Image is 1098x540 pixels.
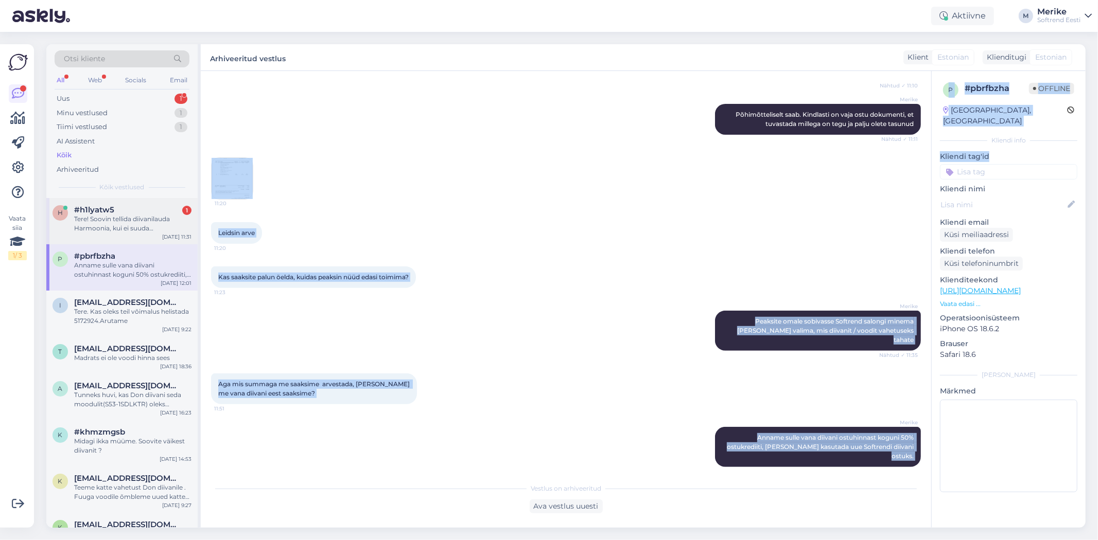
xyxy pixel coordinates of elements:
span: Offline [1029,83,1074,94]
div: Küsi meiliaadressi [940,228,1013,242]
div: [DATE] 9:27 [162,501,191,509]
span: Nähtud ✓ 11:11 [879,135,918,143]
div: Email [168,74,189,87]
span: Kas saaksite palun öelda, kuidas peaksin nüüd edasi toimima? [218,273,409,281]
div: Minu vestlused [57,108,108,118]
span: Estonian [937,52,969,63]
div: 1 [175,108,187,118]
div: [DATE] 11:31 [162,233,191,241]
span: Merike [879,419,918,426]
span: Aga mis summaga me saaksime arvestada, [PERSON_NAME] me vana diivani eest saaksime? [218,380,411,397]
p: Märkmed [940,386,1077,397]
p: Kliendi nimi [940,184,1077,194]
span: k [58,524,63,531]
img: Attachment [212,158,253,199]
span: a [58,385,63,392]
a: [URL][DOMAIN_NAME] [940,286,1021,295]
div: Ava vestlus uuesti [530,499,603,513]
div: [GEOGRAPHIC_DATA], [GEOGRAPHIC_DATA] [943,105,1067,127]
div: All [55,74,66,87]
span: Leidsin arve [218,229,255,237]
span: 11:20 [215,200,253,207]
span: kadribusch@gmail.com [74,474,181,483]
div: Madrats ei ole voodi hinna sees [74,353,191,363]
span: tiina.uuetoa@gmail.com [74,344,181,353]
span: 12:01 [879,467,918,475]
div: Anname sulle vana diivani ostuhinnast koguni 50% ostukrediiti, [PERSON_NAME] kasutada uue Softren... [74,261,191,279]
span: Kõik vestlused [100,183,145,192]
label: Arhiveeritud vestlus [210,50,286,64]
div: Tiimi vestlused [57,122,107,132]
p: Brauser [940,338,1077,349]
div: 1 / 3 [8,251,27,260]
div: Kõik [57,150,72,160]
div: Midagi ikka müüme. Soovite väikest diivanit ? [74,437,191,455]
span: Merike [879,302,918,310]
span: i [59,301,61,309]
span: h [58,209,63,217]
span: p [58,255,63,263]
div: Web [86,74,104,87]
div: # pbrfbzha [965,82,1029,95]
div: Klienditugi [983,52,1026,63]
div: Küsi telefoninumbrit [940,257,1023,271]
div: Vaata siia [8,214,27,260]
p: iPhone OS 18.6.2 [940,323,1077,334]
p: Kliendi telefon [940,246,1077,257]
div: Klient [903,52,929,63]
p: Klienditeekond [940,275,1077,285]
p: Safari 18.6 [940,349,1077,360]
span: 11:51 [214,405,253,412]
p: Vaata edasi ... [940,299,1077,309]
p: Operatsioonisüsteem [940,313,1077,323]
span: Nähtud ✓ 11:10 [879,82,918,89]
span: p [949,86,953,94]
div: [PERSON_NAME] [940,370,1077,380]
span: Peaksite omale sobivasse Softrend salongi minema [PERSON_NAME] valima, mis diivanit / voodit vahe... [737,317,915,344]
p: Kliendi tag'id [940,151,1077,162]
div: 1 [175,94,187,104]
div: 1 [175,122,187,132]
div: 1 [182,206,191,215]
span: iuliia.liubchenko@pg.edu.ee [74,298,181,307]
div: Aktiivne [931,7,994,25]
img: Askly Logo [8,52,28,72]
input: Lisa tag [940,164,1077,179]
span: Anname sulle vana diivani ostuhinnast koguni 50% ostukrediiti, [PERSON_NAME] kasutada uue Softren... [727,434,915,460]
span: 11:20 [214,244,253,252]
span: Merike [879,96,918,103]
div: [DATE] 12:01 [161,279,191,287]
div: Kliendi info [940,136,1077,145]
span: k [58,477,63,485]
input: Lisa nimi [940,199,1066,210]
p: Kliendi email [940,217,1077,228]
div: Merike [1037,8,1080,16]
span: airaalunurm@gmail.com [74,381,181,390]
a: MerikeSoftrend Eesti [1037,8,1092,24]
div: AI Assistent [57,136,95,147]
span: Põhimõtteliselt saab. Kindlasti on vaja ostu dokumenti, et tuvastada millega on tegu ja palju ole... [736,111,915,128]
span: #khmzmgsb [74,427,125,437]
div: Socials [123,74,148,87]
span: k [58,431,63,439]
div: [DATE] 16:23 [160,409,191,417]
div: M [1019,9,1033,23]
span: Vestlus on arhiveeritud [531,484,601,493]
span: Estonian [1035,52,1067,63]
span: 11:23 [214,289,253,296]
span: #h1lyatw5 [74,205,114,214]
div: [DATE] 9:22 [162,326,191,333]
div: Tere. Kas oleks teil võimalus helistada 5172924.Arutame [74,307,191,326]
div: [DATE] 18:36 [160,363,191,370]
div: Uus [57,94,69,104]
div: Tere! Soovin tellida diivanilauda Harmoonia, kui ei suuda [PERSON_NAME] tarneaega. [PERSON_NAME],... [74,214,191,233]
span: Otsi kliente [64,53,105,64]
div: Tunneks huvi, kas Don diivani seda moodulit(S53-1SDLKTR) oleks võimalik tellida ka natuke, st 40-... [74,390,191,409]
div: Teeme katte vahetust Don diivanile . Fuuga voodile õmbleme uued katted. Peaksite salongi tulema j... [74,483,191,501]
span: #pbrfbzha [74,251,115,261]
div: Arhiveeritud [57,165,99,175]
div: [DATE] 14:53 [160,455,191,463]
span: krissu392@hotmail.com [74,520,181,529]
span: Nähtud ✓ 11:35 [879,351,918,359]
div: Softrend Eesti [1037,16,1080,24]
